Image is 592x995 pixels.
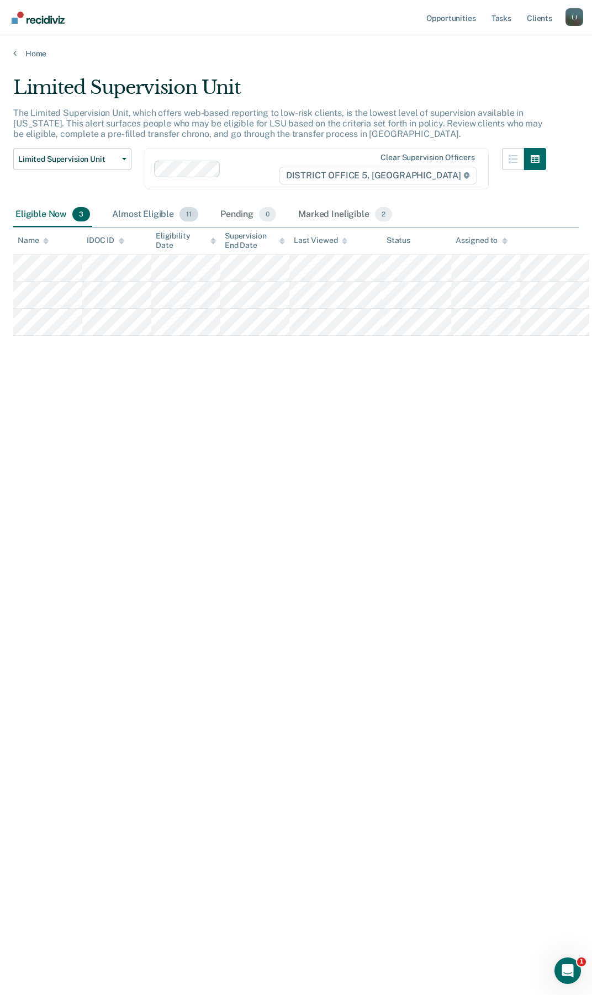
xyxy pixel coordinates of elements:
[13,49,579,59] a: Home
[554,957,581,984] iframe: Intercom live chat
[294,236,347,245] div: Last Viewed
[13,108,543,139] p: The Limited Supervision Unit, which offers web-based reporting to low-risk clients, is the lowest...
[565,8,583,26] div: L J
[380,153,474,162] div: Clear supervision officers
[13,203,92,227] div: Eligible Now3
[13,76,546,108] div: Limited Supervision Unit
[375,207,392,221] span: 2
[72,207,90,221] span: 3
[577,957,586,966] span: 1
[12,12,65,24] img: Recidiviz
[565,8,583,26] button: Profile dropdown button
[225,231,285,250] div: Supervision End Date
[279,167,477,184] span: DISTRICT OFFICE 5, [GEOGRAPHIC_DATA]
[156,231,216,250] div: Eligibility Date
[87,236,124,245] div: IDOC ID
[456,236,508,245] div: Assigned to
[179,207,198,221] span: 11
[18,236,49,245] div: Name
[13,148,131,170] button: Limited Supervision Unit
[259,207,276,221] span: 0
[18,155,118,164] span: Limited Supervision Unit
[296,203,394,227] div: Marked Ineligible2
[218,203,278,227] div: Pending0
[110,203,200,227] div: Almost Eligible11
[387,236,410,245] div: Status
